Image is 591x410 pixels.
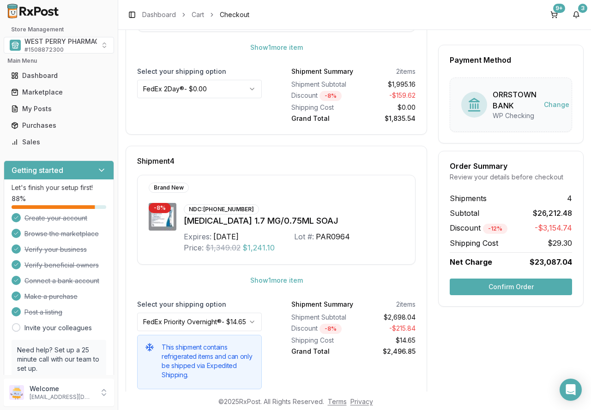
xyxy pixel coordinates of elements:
div: - $159.62 [357,91,416,101]
div: Grand Total [291,114,350,123]
div: Payment Method [450,56,572,64]
div: 9+ [553,4,565,13]
a: Terms [328,398,347,405]
div: - $215.84 [357,324,416,334]
h2: Main Menu [7,57,110,65]
span: Shipments [450,193,487,204]
span: Net Charge [450,257,492,267]
button: 3 [569,7,584,22]
button: Select a view [4,37,114,53]
div: Price: [184,242,204,253]
div: Lot #: [294,231,314,242]
div: $2,698.04 [357,313,416,322]
button: Dashboard [4,68,114,83]
div: Discount [291,91,350,101]
div: Expires: [184,231,211,242]
button: 9+ [547,7,561,22]
h5: This shipment contains refrigerated items and can only be shipped via Expedited Shipping. [162,343,254,380]
span: Make a purchase [24,292,78,301]
div: Marketplace [11,88,107,97]
button: Marketplace [4,85,114,100]
div: $14.65 [357,336,416,345]
button: My Posts [4,101,114,116]
label: Select your shipping option [137,300,262,309]
span: $23,087.04 [530,256,572,267]
a: Cart [192,10,204,19]
div: - 12 % [483,224,507,234]
button: Change [537,96,577,113]
span: Verify your business [24,245,87,254]
span: 88 % [12,194,26,203]
a: Purchases [7,117,110,134]
span: WEST PERRY PHARMACY INC [24,37,117,46]
span: $1,349.02 [205,242,241,253]
div: $0.00 [357,103,416,112]
div: - 8 % [320,91,342,101]
div: - 8 % [320,324,342,334]
button: Confirm Order [450,279,572,295]
a: Invite your colleagues [24,323,92,333]
label: Select your shipping option [137,67,262,76]
p: Let's finish your setup first! [12,183,106,192]
h3: Getting started [12,165,63,176]
div: Shipping Cost [291,103,350,112]
span: $29.30 [548,238,572,249]
img: Wegovy 1.7 MG/0.75ML SOAJ [149,203,176,231]
div: Open Intercom Messenger [560,379,582,401]
div: WP Checking [493,111,537,120]
span: Shipment 4 [137,157,175,165]
div: 2 items [396,300,416,309]
span: Discount [450,223,507,232]
span: Verify beneficial owners [24,261,99,270]
p: Welcome [30,384,94,393]
a: My Posts [7,101,110,117]
button: Purchases [4,118,114,133]
span: $1,241.10 [242,242,275,253]
p: [EMAIL_ADDRESS][DOMAIN_NAME] [30,393,94,401]
a: Book a call [17,374,53,381]
div: Sales [11,137,107,147]
div: 2 items [396,67,416,76]
div: Grand Total [291,347,350,356]
a: Dashboard [7,67,110,84]
div: My Posts [11,104,107,113]
img: RxPost Logo [4,4,63,18]
div: Dashboard [11,71,107,80]
div: 3 [578,4,587,13]
a: Sales [7,134,110,150]
img: User avatar [9,385,24,400]
h2: Store Management [4,26,114,33]
div: Shipment Summary [291,67,353,76]
div: Shipment Summary [291,300,353,309]
a: Privacy [350,398,373,405]
div: NDC: [PHONE_NUMBER] [184,204,259,214]
span: Subtotal [450,208,479,219]
div: ORRSTOWN BANK [493,89,537,111]
span: 4 [567,193,572,204]
span: Browse the marketplace [24,229,99,238]
div: $1,835.54 [357,114,416,123]
p: Need help? Set up a 25 minute call with our team to set up. [17,345,101,373]
span: # 1508872300 [24,46,64,53]
div: Brand New [149,183,189,193]
div: Order Summary [450,162,572,170]
span: Post a listing [24,308,62,317]
div: Discount [291,324,350,334]
nav: breadcrumb [142,10,249,19]
a: Marketplace [7,84,110,101]
button: Show1more item [243,272,310,289]
div: $2,496.85 [357,347,416,356]
div: PAR0964 [316,231,350,242]
button: Show1more item [243,39,310,56]
div: Shipment Subtotal [291,80,350,89]
div: Review your details before checkout [450,172,572,182]
span: $26,212.48 [533,208,572,219]
div: [MEDICAL_DATA] 1.7 MG/0.75ML SOAJ [184,214,404,227]
a: Dashboard [142,10,176,19]
div: Purchases [11,121,107,130]
span: Create your account [24,214,87,223]
span: -$3,154.74 [535,222,572,234]
span: Checkout [220,10,249,19]
div: $1,995.16 [357,80,416,89]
